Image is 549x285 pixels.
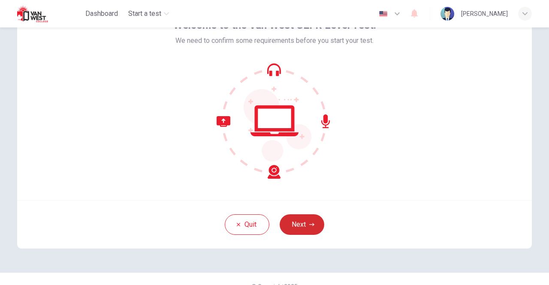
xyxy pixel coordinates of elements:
[17,5,82,22] a: Van West logo
[17,5,62,22] img: Van West logo
[225,214,269,235] button: Quit
[461,9,508,19] div: [PERSON_NAME]
[280,214,324,235] button: Next
[82,6,121,21] button: Dashboard
[125,6,172,21] button: Start a test
[85,9,118,19] span: Dashboard
[128,9,161,19] span: Start a test
[378,11,389,17] img: en
[175,36,374,46] span: We need to confirm some requirements before you start your test.
[440,7,454,21] img: Profile picture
